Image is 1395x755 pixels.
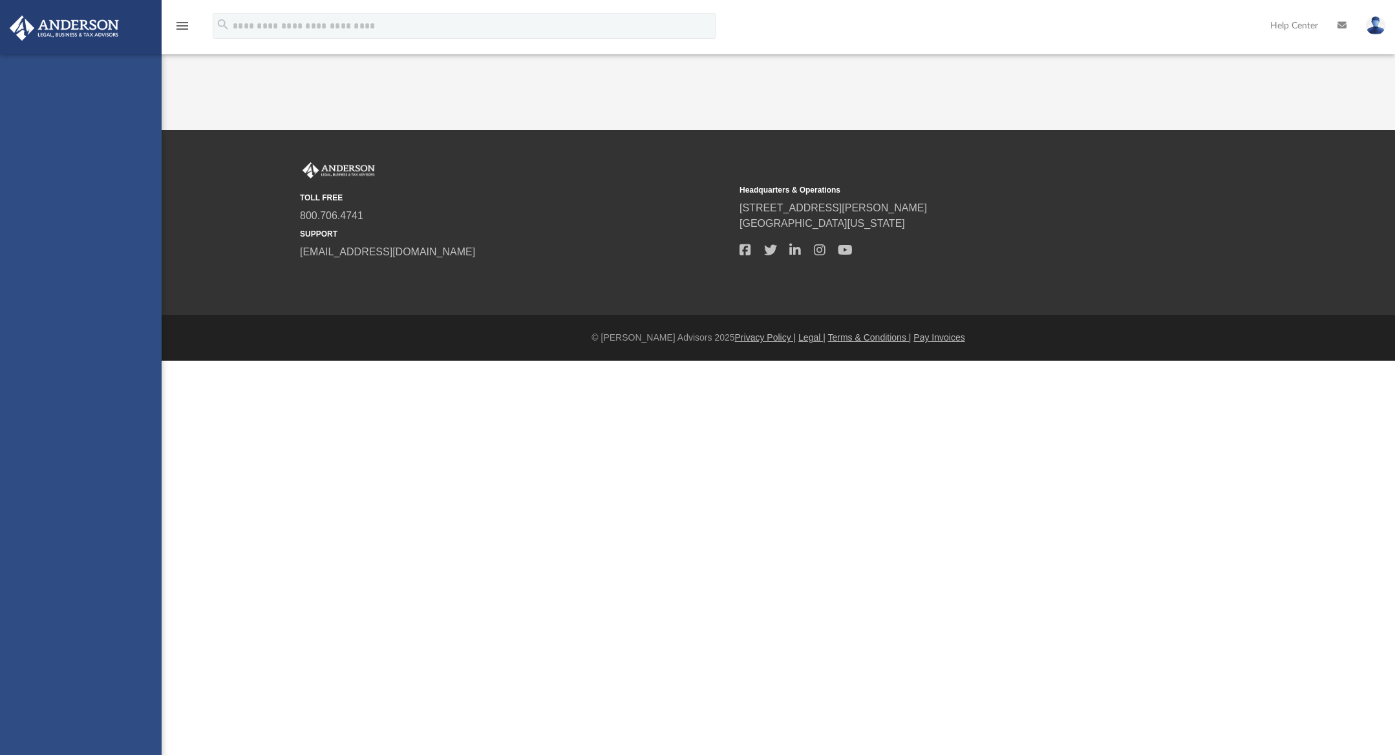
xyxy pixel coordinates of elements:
[913,332,964,343] a: Pay Invoices
[175,25,190,34] a: menu
[300,192,730,204] small: TOLL FREE
[740,202,927,213] a: [STREET_ADDRESS][PERSON_NAME]
[175,18,190,34] i: menu
[1366,16,1385,35] img: User Pic
[216,17,230,32] i: search
[162,331,1395,345] div: © [PERSON_NAME] Advisors 2025
[300,210,363,221] a: 800.706.4741
[300,246,475,257] a: [EMAIL_ADDRESS][DOMAIN_NAME]
[735,332,796,343] a: Privacy Policy |
[300,228,730,240] small: SUPPORT
[300,162,378,179] img: Anderson Advisors Platinum Portal
[798,332,825,343] a: Legal |
[828,332,911,343] a: Terms & Conditions |
[6,16,123,41] img: Anderson Advisors Platinum Portal
[740,218,905,229] a: [GEOGRAPHIC_DATA][US_STATE]
[740,184,1170,196] small: Headquarters & Operations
